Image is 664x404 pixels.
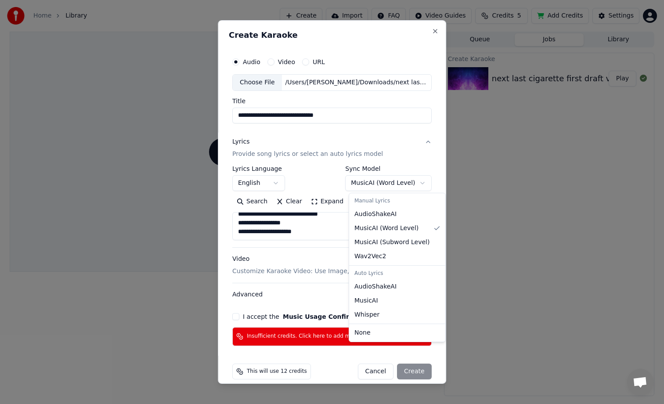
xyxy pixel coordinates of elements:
div: Manual Lyrics [351,195,444,207]
div: Auto Lyrics [351,267,444,280]
span: MusicAI ( Subword Level ) [354,238,429,247]
span: MusicAI ( Word Level ) [354,224,419,233]
span: Whisper [354,310,379,319]
span: AudioShakeAI [354,282,397,291]
span: Wav2Vec2 [354,252,386,261]
span: None [354,328,371,337]
span: AudioShakeAI [354,210,397,219]
span: MusicAI [354,296,378,305]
